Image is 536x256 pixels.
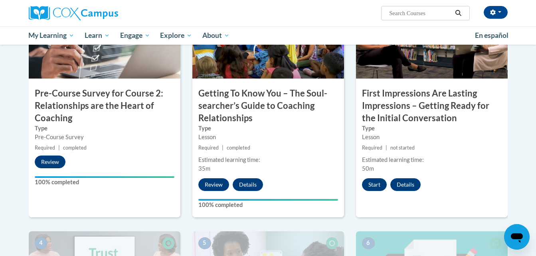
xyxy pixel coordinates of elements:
[29,6,118,20] img: Cox Campus
[386,145,387,151] span: |
[362,165,374,172] span: 50m
[362,237,375,249] span: 6
[362,133,502,142] div: Lesson
[198,165,210,172] span: 35m
[227,145,250,151] span: completed
[388,8,452,18] input: Search Courses
[233,178,263,191] button: Details
[198,124,338,133] label: Type
[35,133,174,142] div: Pre-Course Survey
[390,178,421,191] button: Details
[35,124,174,133] label: Type
[475,31,508,39] span: En español
[28,31,74,40] span: My Learning
[120,31,150,40] span: Engage
[198,133,338,142] div: Lesson
[85,31,110,40] span: Learn
[192,87,344,124] h3: Getting To Know You – The Soul-searcher’s Guide to Coaching Relationships
[160,31,192,40] span: Explore
[390,145,415,151] span: not started
[115,26,155,45] a: Engage
[35,176,174,178] div: Your progress
[29,6,180,20] a: Cox Campus
[35,178,174,187] label: 100% completed
[79,26,115,45] a: Learn
[58,145,60,151] span: |
[362,145,382,151] span: Required
[35,145,55,151] span: Required
[222,145,223,151] span: |
[470,27,514,44] a: En español
[362,156,502,164] div: Estimated learning time:
[198,156,338,164] div: Estimated learning time:
[197,26,235,45] a: About
[17,26,520,45] div: Main menu
[356,87,508,124] h3: First Impressions Are Lasting Impressions – Getting Ready for the Initial Conversation
[198,145,219,151] span: Required
[63,145,87,151] span: completed
[362,124,502,133] label: Type
[198,237,211,249] span: 5
[29,87,180,124] h3: Pre-Course Survey for Course 2: Relationships are the Heart of Coaching
[362,178,387,191] button: Start
[24,26,80,45] a: My Learning
[198,178,229,191] button: Review
[35,156,65,168] button: Review
[504,224,530,250] iframe: Button to launch messaging window
[198,201,338,209] label: 100% completed
[35,237,47,249] span: 4
[198,199,338,201] div: Your progress
[202,31,229,40] span: About
[452,8,464,18] button: Search
[484,6,508,19] button: Account Settings
[155,26,197,45] a: Explore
